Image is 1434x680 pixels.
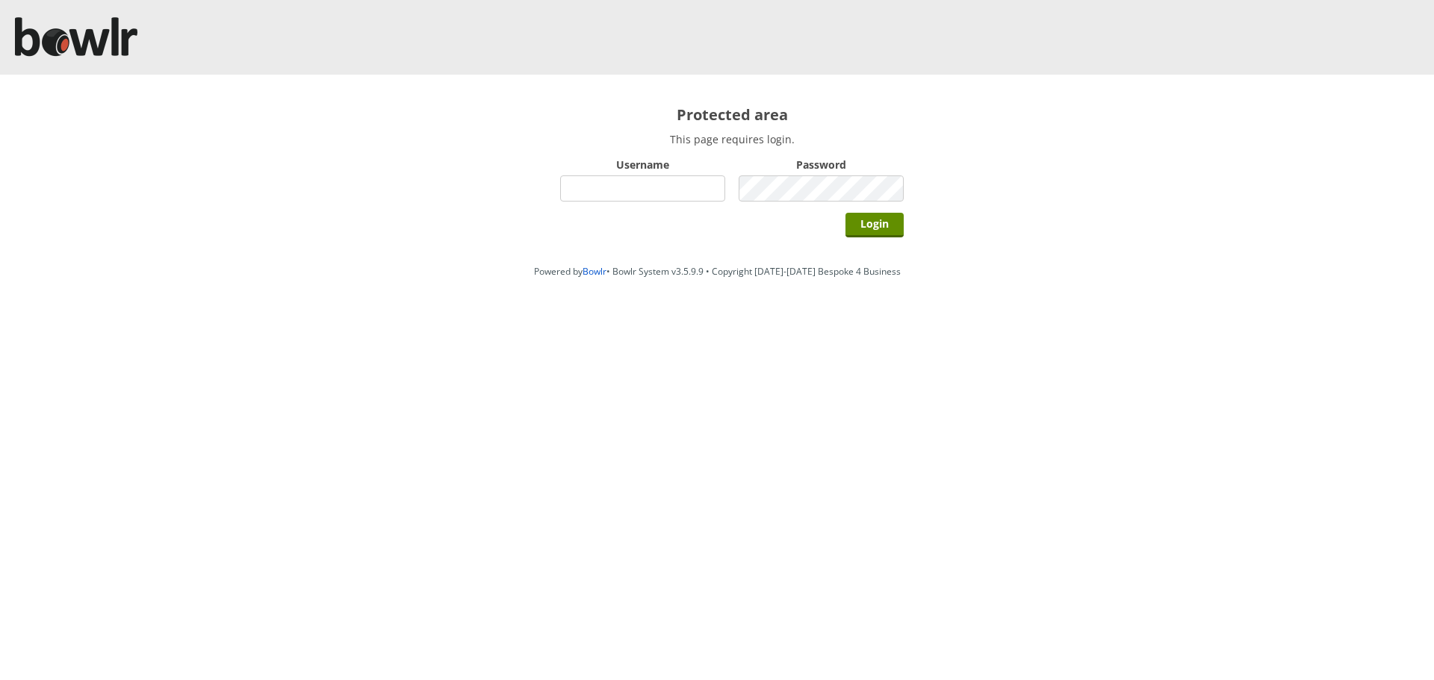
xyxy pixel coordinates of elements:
input: Login [845,213,904,237]
p: This page requires login. [560,132,904,146]
label: Password [739,157,904,172]
label: Username [560,157,725,172]
h2: Protected area [560,105,904,125]
a: Bowlr [583,265,606,278]
span: Powered by • Bowlr System v3.5.9.9 • Copyright [DATE]-[DATE] Bespoke 4 Business [534,265,901,278]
